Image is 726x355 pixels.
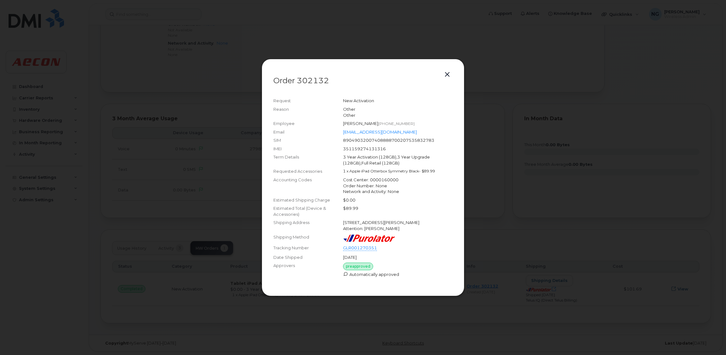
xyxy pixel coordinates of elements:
[343,205,453,217] div: $89.99
[273,234,343,242] div: Shipping Method
[343,245,377,251] a: GLR001270351
[343,106,453,112] div: Other
[273,129,343,135] div: Email
[273,121,343,127] div: Employee
[273,245,343,252] div: Tracking Number
[343,220,453,226] div: [STREET_ADDRESS][PERSON_NAME]
[419,169,435,173] span: - $89.99
[273,137,343,143] div: SIM
[273,154,343,166] div: Term Details
[273,146,343,152] div: IMEI
[273,263,343,277] div: Approvers
[273,220,343,231] div: Shipping Address
[343,197,453,203] div: $0.00
[343,98,453,104] div: New Activation
[377,245,382,250] a: Open shipping details in new tab
[343,121,453,127] div: [PERSON_NAME]
[343,183,453,189] div: Order Number: None
[273,168,343,174] div: Requested Accessories
[343,254,453,260] div: [DATE]
[343,177,453,183] div: Cost Center: 0000160000
[343,112,453,118] div: Other
[273,98,343,104] div: Request
[343,271,453,277] div: Automatically approved
[343,189,453,195] div: Network and Activity: None
[273,254,343,260] div: Date Shipped
[343,263,373,270] div: preapproved
[343,129,417,134] a: [EMAIL_ADDRESS][DOMAIN_NAME]
[273,106,343,118] div: Reason
[273,77,453,84] p: Order 302132
[343,234,395,242] img: purolator-9dc0d6913a5419968391dc55414bb4d415dd17fc9089aa56d78149fa0af40473.png
[343,146,453,152] div: 351159274131316
[273,177,343,195] div: Accounting Codes
[378,121,415,126] span: [PHONE_NUMBER]
[273,205,343,217] div: Estimated Total (Device & Accessories)
[343,226,453,232] div: Attention: [PERSON_NAME]
[273,197,343,203] div: Estimated Shipping Charge
[343,154,453,166] div: 3 Year Activation (128GB),3 Year Upgrade (128GB),Full Retail (128GB)
[343,168,453,174] div: 1 x Apple iPad Otterbox Symmetry Black
[343,137,453,143] div: 89049032007408888700207535832783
